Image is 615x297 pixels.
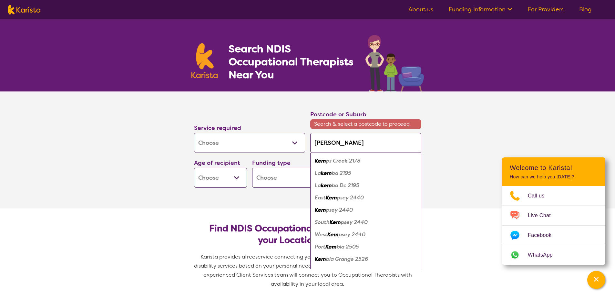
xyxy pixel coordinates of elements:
img: Karista logo [8,5,40,15]
div: Channel Menu [502,157,605,265]
em: psey 2440 [326,207,353,213]
em: Kem [326,194,337,201]
div: Lakemba 2195 [313,167,418,179]
a: Web link opens in a new tab. [502,245,605,265]
label: Age of recipient [194,159,240,167]
span: Karista provides a [200,253,245,260]
h1: Search NDIS Occupational Therapists Near You [229,42,354,81]
span: service connecting you with Occupational Therapists and other disability services based on your p... [194,253,423,287]
span: Facebook [528,230,559,240]
em: Kem [327,231,339,238]
label: Service required [194,124,241,132]
em: West [315,231,327,238]
span: Live Chat [528,211,559,220]
a: Funding Information [449,5,512,13]
em: La [315,170,321,176]
em: bla 2505 [337,243,359,250]
em: ba 2195 [332,170,351,176]
em: Port [315,243,325,250]
div: Kembla Grange 2526 [313,253,418,265]
em: East [315,194,326,201]
div: West Kempsey 2440 [313,228,418,241]
input: Type [310,133,421,153]
em: psey 2440 [337,194,364,201]
span: Search & select a postcode to proceed [310,119,421,129]
em: Kem [330,219,341,226]
span: WhatsApp [528,250,560,260]
img: occupational-therapy [365,35,424,91]
div: Kemps Creek 2178 [313,155,418,167]
div: Kempsey 2440 [313,204,418,216]
em: Kem [315,157,326,164]
em: kem [321,170,332,176]
span: free [245,253,255,260]
h2: Find NDIS Occupational Therapists based on your Location & Needs [199,223,416,246]
em: Kem [315,268,326,275]
a: About us [408,5,433,13]
em: psey 2440 [339,231,365,238]
a: Blog [579,5,592,13]
em: [GEOGRAPHIC_DATA] 2526 [326,268,395,275]
span: Call us [528,191,552,201]
div: South Kempsey 2440 [313,216,418,228]
div: Lakemba Dc 2195 [313,179,418,192]
ul: Choose channel [502,186,605,265]
div: East Kempsey 2440 [313,192,418,204]
em: psey 2440 [341,219,368,226]
label: Funding type [252,159,291,167]
em: Kem [315,256,326,262]
em: kem [321,182,332,189]
em: Kem [315,207,326,213]
em: ba Dc 2195 [332,182,359,189]
p: How can we help you [DATE]? [510,174,598,180]
img: Karista logo [191,43,218,78]
em: Kem [325,243,337,250]
button: Channel Menu [587,271,605,289]
div: Port Kembla 2505 [313,241,418,253]
em: ps Creek 2178 [326,157,361,164]
em: bla Grange 2526 [326,256,368,262]
label: Postcode or Suburb [310,111,366,118]
em: La [315,182,321,189]
a: For Providers [528,5,564,13]
h2: Welcome to Karista! [510,164,598,172]
em: South [315,219,330,226]
div: Kembla Heights 2526 [313,265,418,278]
